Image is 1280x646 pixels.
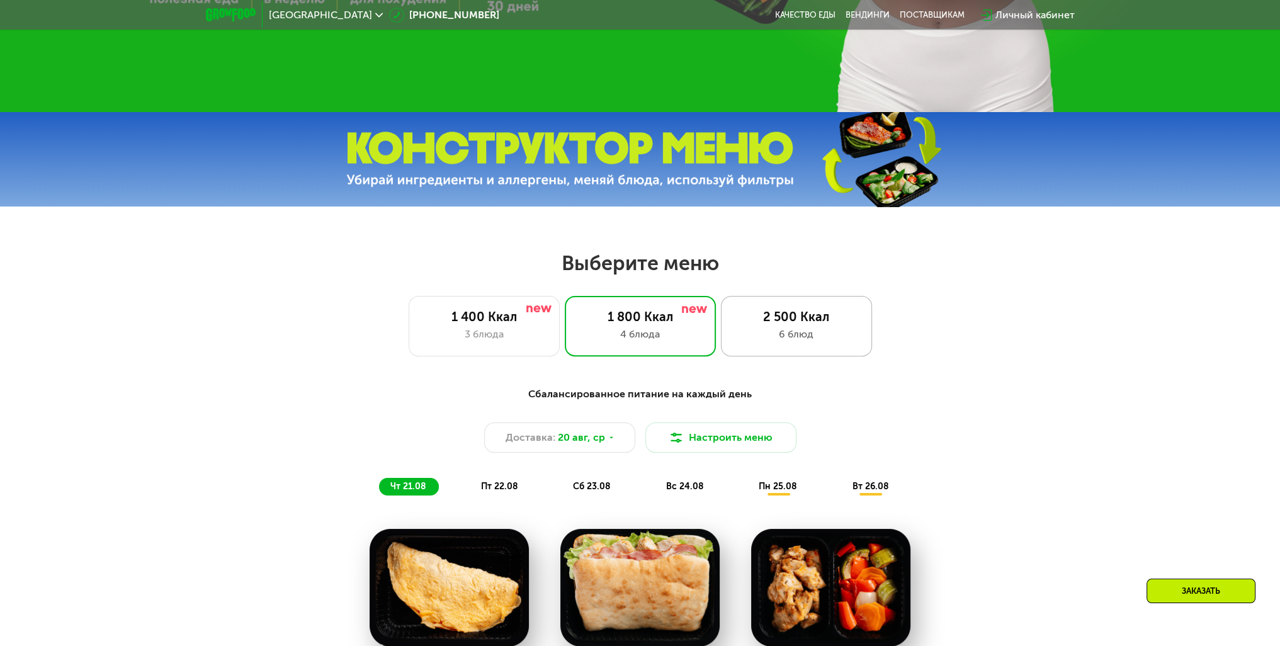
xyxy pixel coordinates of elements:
[666,481,704,492] span: вс 24.08
[645,422,796,453] button: Настроить меню
[268,387,1013,402] div: Сбалансированное питание на каждый день
[269,10,372,20] span: [GEOGRAPHIC_DATA]
[900,10,965,20] div: поставщикам
[558,430,605,445] span: 20 авг, ср
[846,10,890,20] a: Вендинги
[506,430,555,445] span: Доставка:
[852,481,888,492] span: вт 26.08
[578,327,703,342] div: 4 блюда
[734,327,859,342] div: 6 блюд
[422,309,547,324] div: 1 400 Ккал
[390,481,426,492] span: чт 21.08
[1147,579,1255,603] div: Заказать
[578,309,703,324] div: 1 800 Ккал
[734,309,859,324] div: 2 500 Ккал
[573,481,611,492] span: сб 23.08
[481,481,518,492] span: пт 22.08
[995,8,1075,23] div: Личный кабинет
[40,251,1240,276] h2: Выберите меню
[389,8,499,23] a: [PHONE_NUMBER]
[775,10,835,20] a: Качество еды
[422,327,547,342] div: 3 блюда
[759,481,797,492] span: пн 25.08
